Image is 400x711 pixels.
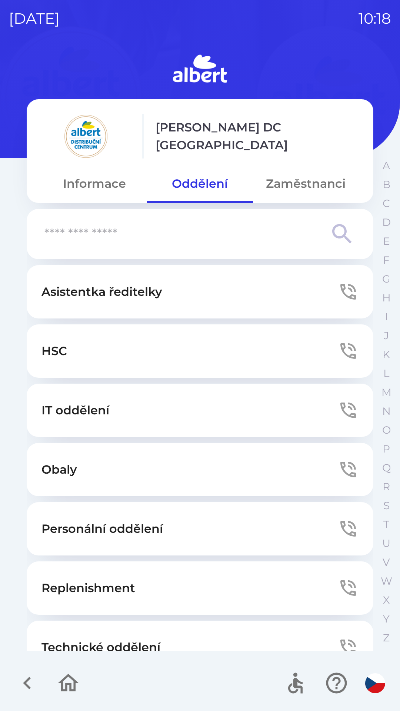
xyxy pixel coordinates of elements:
[27,443,373,496] button: Obaly
[156,118,359,154] p: [PERSON_NAME] DC [GEOGRAPHIC_DATA]
[27,324,373,378] button: HSC
[27,561,373,615] button: Replenishment
[147,170,253,197] button: Oddělení
[41,170,147,197] button: Informace
[41,579,135,597] p: Replenishment
[41,520,163,538] p: Personální oddělení
[27,502,373,555] button: Personální oddělení
[9,7,60,30] p: [DATE]
[27,621,373,674] button: Technické oddělení
[27,384,373,437] button: IT oddělení
[41,401,109,419] p: IT oddělení
[27,52,373,87] img: Logo
[359,7,391,30] p: 10:18
[41,461,77,478] p: Obaly
[41,283,162,301] p: Asistentka ředitelky
[365,673,385,693] img: cs flag
[41,638,160,656] p: Technické oddělení
[41,114,130,158] img: 092fc4fe-19c8-4166-ad20-d7efd4551fba.png
[253,170,359,197] button: Zaměstnanci
[41,342,67,360] p: HSC
[27,265,373,318] button: Asistentka ředitelky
